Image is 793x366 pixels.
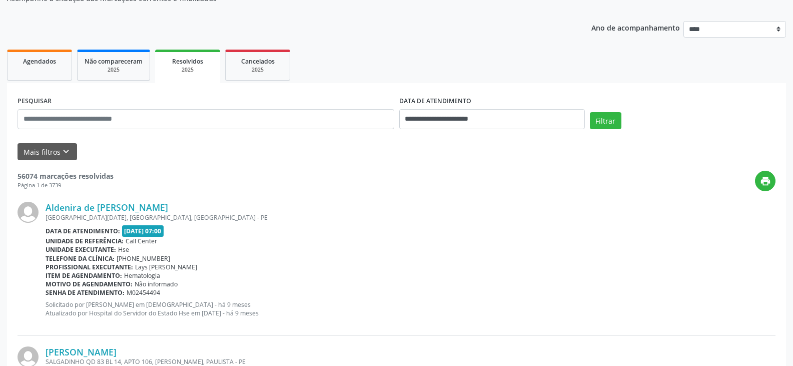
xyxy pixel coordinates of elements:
[18,181,114,190] div: Página 1 de 3739
[46,254,115,263] b: Telefone da clínica:
[46,300,775,317] p: Solicitado por [PERSON_NAME] em [DEMOGRAPHIC_DATA] - há 9 meses Atualizado por Hospital do Servid...
[46,237,124,245] b: Unidade de referência:
[18,94,52,109] label: PESQUISAR
[162,66,213,74] div: 2025
[760,176,771,187] i: print
[46,227,120,235] b: Data de atendimento:
[126,237,157,245] span: Call Center
[241,57,275,66] span: Cancelados
[135,263,197,271] span: Lays [PERSON_NAME]
[23,57,56,66] span: Agendados
[172,57,203,66] span: Resolvidos
[46,202,168,213] a: Aldenira de [PERSON_NAME]
[591,21,680,34] p: Ano de acompanhamento
[117,254,170,263] span: [PHONE_NUMBER]
[46,280,133,288] b: Motivo de agendamento:
[18,143,77,161] button: Mais filtroskeyboard_arrow_down
[46,245,116,254] b: Unidade executante:
[124,271,160,280] span: Hematologia
[46,271,122,280] b: Item de agendamento:
[18,202,39,223] img: img
[755,171,775,191] button: print
[46,357,775,366] div: SALGADINHO QD 83 BL 14, APTO 106, [PERSON_NAME], PAULISTA - PE
[46,346,117,357] a: [PERSON_NAME]
[46,213,775,222] div: [GEOGRAPHIC_DATA][DATE], [GEOGRAPHIC_DATA], [GEOGRAPHIC_DATA] - PE
[85,57,143,66] span: Não compareceram
[46,288,125,297] b: Senha de atendimento:
[399,94,471,109] label: DATA DE ATENDIMENTO
[233,66,283,74] div: 2025
[46,263,133,271] b: Profissional executante:
[118,245,129,254] span: Hse
[590,112,621,129] button: Filtrar
[85,66,143,74] div: 2025
[135,280,178,288] span: Não informado
[127,288,160,297] span: M02454494
[61,146,72,157] i: keyboard_arrow_down
[18,171,114,181] strong: 56074 marcações resolvidas
[122,225,164,237] span: [DATE] 07:00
